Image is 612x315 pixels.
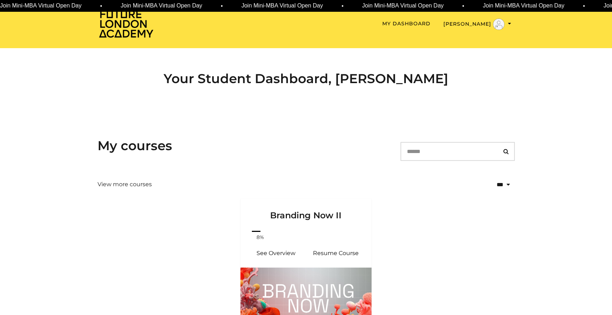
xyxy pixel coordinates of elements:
[252,234,269,241] span: 8%
[98,138,172,153] h3: My courses
[98,9,155,38] img: Home Page
[240,199,372,229] a: Branding Now II
[249,199,363,221] h3: Branding Now II
[219,2,221,10] span: •
[382,20,431,27] a: My Dashboard
[443,19,511,30] button: Toggle menu
[340,2,342,10] span: •
[461,2,463,10] span: •
[246,245,306,262] a: Branding Now II: See Overview
[98,2,100,10] span: •
[473,176,515,193] select: status
[98,180,152,189] a: View more courses
[98,71,515,86] h2: Your Student Dashboard, [PERSON_NAME]
[306,245,366,262] a: Branding Now II: Resume Course
[581,2,583,10] span: •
